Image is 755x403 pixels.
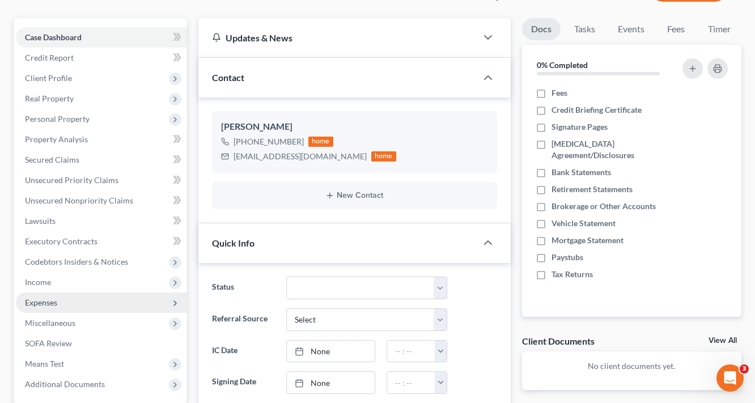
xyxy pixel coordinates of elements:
input: -- : -- [387,341,435,362]
p: No client documents yet. [531,360,733,372]
a: SOFA Review [16,333,187,354]
iframe: Intercom live chat [716,364,744,392]
div: Client Documents [522,335,595,347]
label: Status [206,277,281,299]
a: View All [709,337,737,345]
span: Signature Pages [552,121,608,133]
span: Tax Returns [552,269,593,280]
div: [EMAIL_ADDRESS][DOMAIN_NAME] [234,151,367,162]
a: None [287,341,375,362]
span: Codebtors Insiders & Notices [25,257,128,266]
span: Unsecured Priority Claims [25,175,118,185]
label: Signing Date [206,371,281,394]
span: Retirement Statements [552,184,633,195]
span: Lawsuits [25,216,56,226]
span: Secured Claims [25,155,79,164]
a: Credit Report [16,48,187,68]
span: Case Dashboard [25,32,82,42]
a: None [287,372,375,393]
span: Property Analysis [25,134,88,144]
a: Events [609,18,654,40]
span: Vehicle Statement [552,218,616,229]
a: Secured Claims [16,150,187,170]
div: home [308,137,333,147]
span: Credit Briefing Certificate [552,104,642,116]
a: Fees [658,18,694,40]
a: Docs [522,18,561,40]
span: Real Property [25,94,74,103]
span: Fees [552,87,567,99]
a: Unsecured Priority Claims [16,170,187,190]
span: Quick Info [212,237,255,248]
a: Lawsuits [16,211,187,231]
span: Credit Report [25,53,74,62]
span: 3 [740,364,749,374]
label: IC Date [206,340,281,363]
span: Additional Documents [25,379,105,389]
div: Updates & News [212,32,463,44]
div: home [371,151,396,162]
span: Miscellaneous [25,318,75,328]
span: Brokerage or Other Accounts [552,201,656,212]
span: Mortgage Statement [552,235,623,246]
span: Paystubs [552,252,583,263]
span: Executory Contracts [25,236,97,246]
span: Client Profile [25,73,72,83]
span: SOFA Review [25,338,72,348]
span: Unsecured Nonpriority Claims [25,196,133,205]
div: [PERSON_NAME] [221,120,488,134]
span: Bank Statements [552,167,611,178]
label: Referral Source [206,308,281,331]
span: Personal Property [25,114,90,124]
a: Executory Contracts [16,231,187,252]
a: Property Analysis [16,129,187,150]
a: Case Dashboard [16,27,187,48]
span: Expenses [25,298,57,307]
strong: 0% Completed [537,60,588,70]
a: Timer [699,18,740,40]
span: Income [25,277,51,287]
button: New Contact [221,191,488,200]
input: -- : -- [387,372,435,393]
span: Contact [212,72,244,83]
span: [MEDICAL_DATA] Agreement/Disclosures [552,138,677,161]
a: Unsecured Nonpriority Claims [16,190,187,211]
span: Means Test [25,359,64,368]
div: [PHONE_NUMBER] [234,136,304,147]
a: Tasks [565,18,604,40]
